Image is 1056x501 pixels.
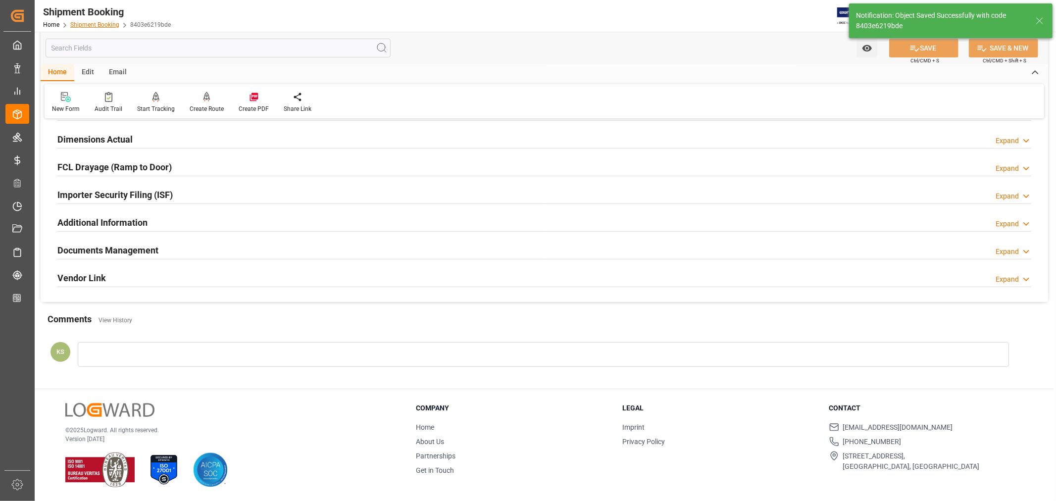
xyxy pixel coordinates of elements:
[48,312,92,326] h2: Comments
[416,403,610,413] h3: Company
[57,160,172,174] h2: FCL Drayage (Ramp to Door)
[996,163,1019,174] div: Expand
[416,466,454,474] a: Get in Touch
[843,437,902,447] span: [PHONE_NUMBER]
[65,435,391,444] p: Version [DATE]
[416,438,444,446] a: About Us
[95,104,122,113] div: Audit Trail
[416,452,455,460] a: Partnerships
[193,452,228,487] img: AICPA SOC
[910,57,939,64] span: Ctrl/CMD + S
[147,452,181,487] img: ISO 27001 Certification
[43,4,171,19] div: Shipment Booking
[65,452,135,487] img: ISO 9001 & ISO 14001 Certification
[57,244,158,257] h2: Documents Management
[416,423,434,431] a: Home
[996,219,1019,229] div: Expand
[70,21,119,28] a: Shipment Booking
[52,104,80,113] div: New Form
[622,438,665,446] a: Privacy Policy
[65,426,391,435] p: © 2025 Logward. All rights reserved.
[43,21,59,28] a: Home
[857,39,877,57] button: open menu
[57,133,133,146] h2: Dimensions Actual
[843,422,953,433] span: [EMAIL_ADDRESS][DOMAIN_NAME]
[57,216,148,229] h2: Additional Information
[190,104,224,113] div: Create Route
[996,247,1019,257] div: Expand
[41,64,74,81] div: Home
[856,10,1026,31] div: Notification: Object Saved Successfully with code 8403e6219bde
[622,423,645,431] a: Imprint
[837,7,871,25] img: Exertis%20JAM%20-%20Email%20Logo.jpg_1722504956.jpg
[74,64,101,81] div: Edit
[239,104,269,113] div: Create PDF
[996,191,1019,201] div: Expand
[56,348,64,355] span: KS
[99,317,132,324] a: View History
[101,64,134,81] div: Email
[889,39,958,57] button: SAVE
[843,451,980,472] span: [STREET_ADDRESS], [GEOGRAPHIC_DATA], [GEOGRAPHIC_DATA]
[829,403,1023,413] h3: Contact
[65,403,154,417] img: Logward Logo
[983,57,1026,64] span: Ctrl/CMD + Shift + S
[46,39,391,57] input: Search Fields
[969,39,1038,57] button: SAVE & NEW
[57,271,106,285] h2: Vendor Link
[57,188,173,201] h2: Importer Security Filing (ISF)
[622,403,816,413] h3: Legal
[996,274,1019,285] div: Expand
[284,104,311,113] div: Share Link
[996,136,1019,146] div: Expand
[137,104,175,113] div: Start Tracking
